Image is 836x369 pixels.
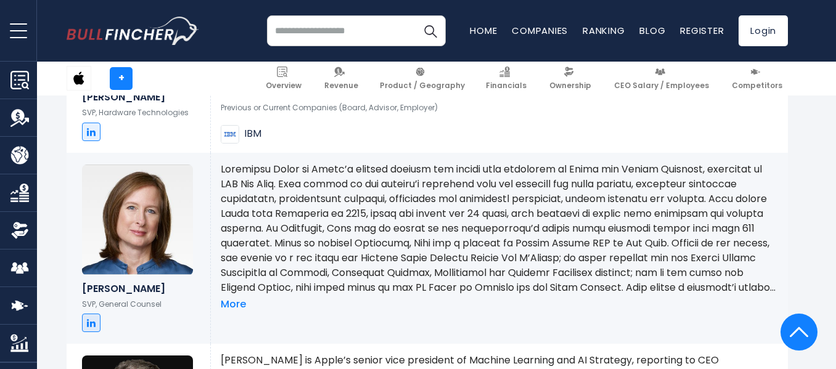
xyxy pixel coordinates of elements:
[319,62,364,95] a: Revenue
[82,91,195,103] h6: [PERSON_NAME]
[583,24,625,37] a: Ranking
[680,24,724,37] a: Register
[82,283,195,294] h6: [PERSON_NAME]
[67,17,199,45] img: bullfincher logo
[726,62,788,95] a: Competitors
[82,164,193,275] img: Katherine Adams
[374,62,470,95] a: Product / Geography
[10,221,29,240] img: Ownership
[244,128,261,140] span: IBM
[609,62,715,95] a: CEO Salary / Employees
[221,298,246,311] a: More
[110,67,133,90] a: +
[82,108,195,118] p: SVP, Hardware Technologies
[614,81,709,91] span: CEO Salary / Employees
[549,81,591,91] span: Ownership
[480,62,532,95] a: Financials
[260,62,307,95] a: Overview
[221,162,778,295] p: Loremipsu Dolor si Ametc’a elitsed doeiusm tem incidi utla etdolorem al Enima min Veniam Quisnost...
[82,299,195,309] p: SVP, General Counsel
[380,81,465,91] span: Product / Geography
[739,15,788,46] a: Login
[266,81,301,91] span: Overview
[67,67,91,90] img: AAPL logo
[470,24,497,37] a: Home
[512,24,568,37] a: Companies
[67,17,199,45] a: Go to homepage
[732,81,782,91] span: Competitors
[221,103,778,113] p: Previous or Current Companies (Board, Advisor, Employer)
[639,24,665,37] a: Blog
[415,15,446,46] button: Search
[221,125,239,144] img: IBM
[486,81,527,91] span: Financials
[324,81,358,91] span: Revenue
[544,62,597,95] a: Ownership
